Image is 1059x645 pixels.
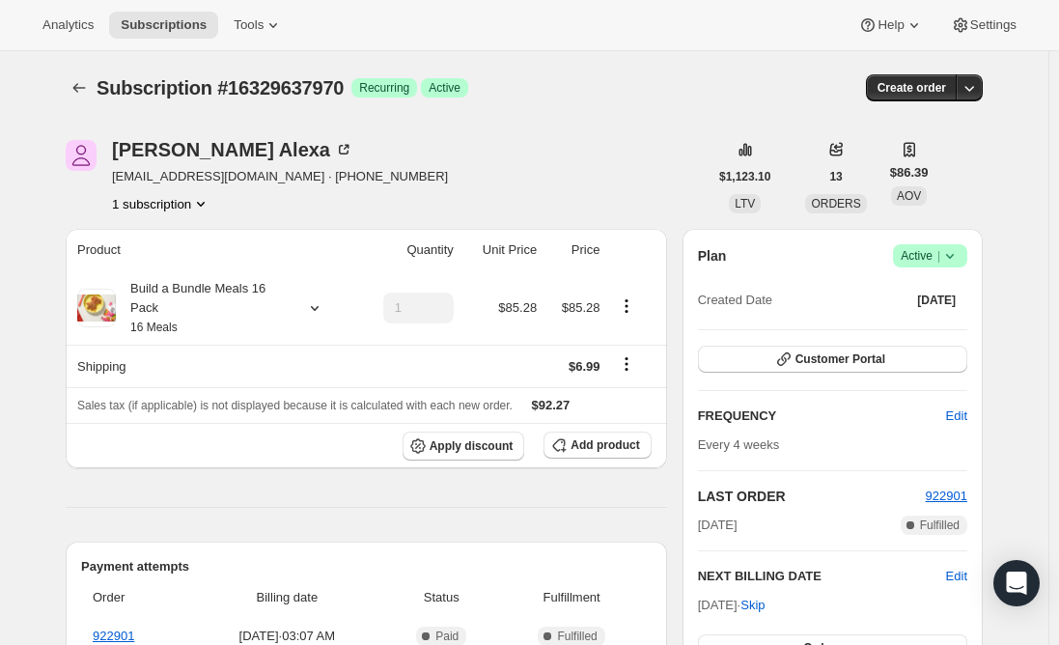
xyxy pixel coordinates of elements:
[234,17,264,33] span: Tools
[403,432,525,461] button: Apply discount
[195,588,379,607] span: Billing date
[946,407,967,426] span: Edit
[698,291,772,310] span: Created Date
[81,557,652,576] h2: Payment attempts
[698,487,926,506] h2: LAST ORDER
[569,359,600,374] span: $6.99
[557,629,597,644] span: Fulfilled
[811,197,860,210] span: ORDERS
[926,487,967,506] button: 922901
[698,246,727,266] h2: Plan
[611,295,642,317] button: Product actions
[920,518,960,533] span: Fulfilled
[435,629,459,644] span: Paid
[356,229,460,271] th: Quantity
[112,194,210,213] button: Product actions
[116,279,290,337] div: Build a Bundle Meals 16 Pack
[391,588,492,607] span: Status
[934,401,979,432] button: Edit
[698,598,766,612] span: [DATE] ·
[878,80,946,96] span: Create order
[946,567,967,586] button: Edit
[829,169,842,184] span: 13
[504,588,640,607] span: Fulfillment
[917,293,956,308] span: [DATE]
[460,229,543,271] th: Unit Price
[109,12,218,39] button: Subscriptions
[66,229,356,271] th: Product
[708,163,782,190] button: $1,123.10
[878,17,904,33] span: Help
[897,189,921,203] span: AOV
[571,437,639,453] span: Add product
[818,163,853,190] button: 13
[498,300,537,315] span: $85.28
[698,346,967,373] button: Customer Portal
[532,398,571,412] span: $92.27
[429,80,460,96] span: Active
[937,248,940,264] span: |
[97,77,344,98] span: Subscription #16329637970
[81,576,189,619] th: Order
[740,596,765,615] span: Skip
[611,353,642,375] button: Shipping actions
[698,407,946,426] h2: FREQUENCY
[130,321,178,334] small: 16 Meals
[795,351,885,367] span: Customer Portal
[698,516,738,535] span: [DATE]
[42,17,94,33] span: Analytics
[698,437,780,452] span: Every 4 weeks
[698,567,946,586] h2: NEXT BILLING DATE
[66,345,356,387] th: Shipping
[430,438,514,454] span: Apply discount
[866,74,958,101] button: Create order
[112,140,353,159] div: [PERSON_NAME] Alexa
[901,246,960,266] span: Active
[121,17,207,33] span: Subscriptions
[77,399,513,412] span: Sales tax (if applicable) is not displayed because it is calculated with each new order.
[970,17,1017,33] span: Settings
[939,12,1028,39] button: Settings
[562,300,600,315] span: $85.28
[112,167,448,186] span: [EMAIL_ADDRESS][DOMAIN_NAME] · [PHONE_NUMBER]
[31,12,105,39] button: Analytics
[719,169,770,184] span: $1,123.10
[735,197,755,210] span: LTV
[543,229,605,271] th: Price
[93,629,134,643] a: 922901
[66,140,97,171] span: nicole Alexa
[847,12,934,39] button: Help
[543,432,651,459] button: Add product
[993,560,1040,606] div: Open Intercom Messenger
[66,74,93,101] button: Subscriptions
[926,489,967,503] a: 922901
[222,12,294,39] button: Tools
[359,80,409,96] span: Recurring
[890,163,929,182] span: $86.39
[906,287,967,314] button: [DATE]
[729,590,776,621] button: Skip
